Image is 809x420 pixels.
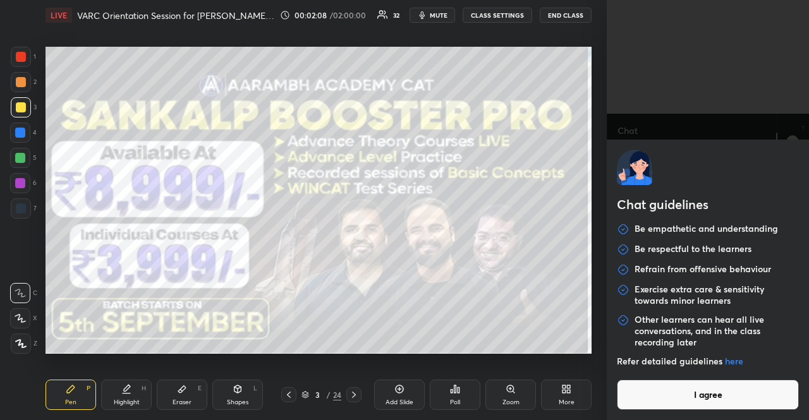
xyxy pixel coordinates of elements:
[617,356,799,367] p: Refer detailed guidelines
[227,399,248,405] div: Shapes
[635,263,771,276] p: Refrain from offensive behaviour
[540,8,592,23] button: END CLASS
[386,399,413,405] div: Add Slide
[635,243,751,256] p: Be respectful to the learners
[253,385,257,392] div: L
[114,399,140,405] div: Highlight
[502,399,520,405] div: Zoom
[11,47,36,67] div: 1
[142,385,146,392] div: H
[10,148,37,168] div: 5
[617,380,799,410] button: I agree
[10,308,37,328] div: X
[173,399,192,405] div: Eraser
[11,72,37,92] div: 2
[10,173,37,193] div: 6
[725,355,743,367] a: here
[77,9,275,21] h4: VARC Orientation Session for [PERSON_NAME] Booster Pro
[65,399,76,405] div: Pen
[635,314,799,348] p: Other learners can hear all live conversations, and in the class recording later
[410,8,455,23] button: mute
[11,198,37,219] div: 7
[333,389,341,400] div: 24
[635,223,778,236] p: Be empathetic and understanding
[46,8,72,23] div: LIVE
[87,385,90,392] div: P
[10,283,37,303] div: C
[463,8,532,23] button: CLASS SETTINGS
[198,385,202,392] div: E
[327,391,331,399] div: /
[393,12,399,18] div: 32
[559,399,575,405] div: More
[11,97,37,117] div: 3
[10,123,37,143] div: 4
[450,399,460,405] div: Poll
[617,195,799,217] h2: Chat guidelines
[430,11,447,20] span: mute
[11,333,37,354] div: Z
[312,391,324,399] div: 3
[635,284,799,306] p: Exercise extra care & sensitivity towards minor learners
